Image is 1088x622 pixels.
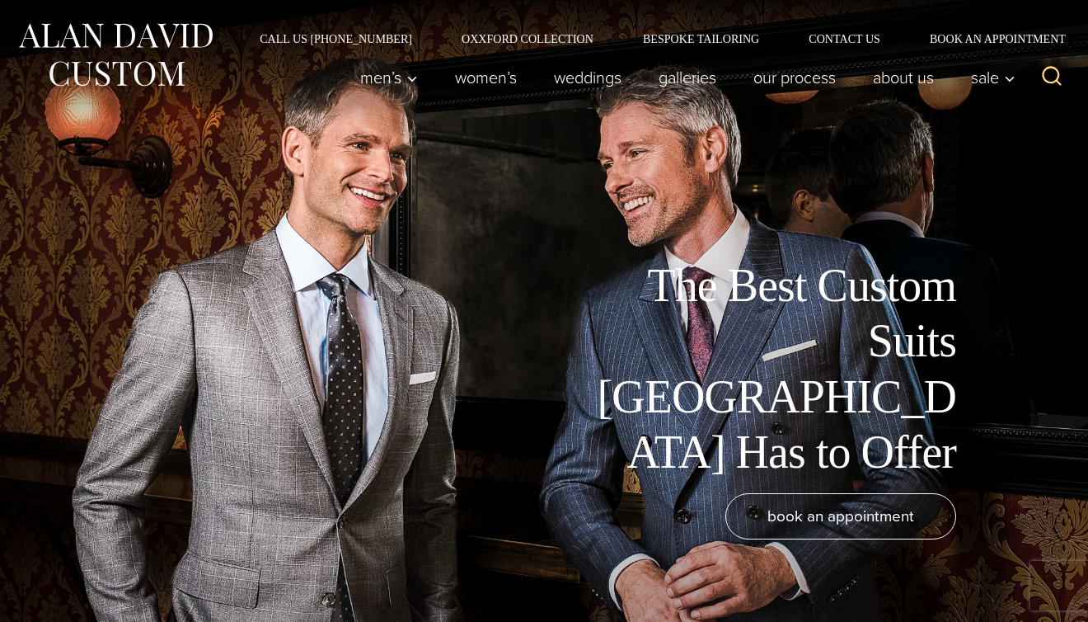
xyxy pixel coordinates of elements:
a: Call Us [PHONE_NUMBER] [235,33,437,45]
h1: The Best Custom Suits [GEOGRAPHIC_DATA] Has to Offer [585,258,956,480]
a: Contact Us [784,33,905,45]
a: Galleries [640,61,735,94]
nav: Secondary Navigation [235,33,1072,45]
a: weddings [536,61,640,94]
button: View Search Form [1032,58,1072,97]
span: book an appointment [767,504,914,528]
nav: Primary Navigation [342,61,1025,94]
a: Oxxford Collection [437,33,618,45]
a: Women’s [437,61,536,94]
span: Sale [971,69,1015,86]
a: Book an Appointment [905,33,1072,45]
a: Our Process [735,61,855,94]
span: Men’s [360,69,418,86]
a: book an appointment [725,493,956,540]
img: Alan David Custom [16,18,214,92]
a: About Us [855,61,953,94]
a: Bespoke Tailoring [618,33,784,45]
